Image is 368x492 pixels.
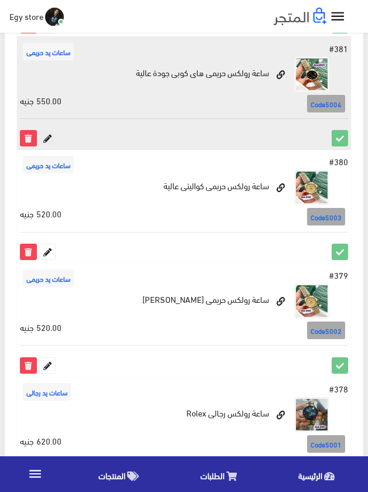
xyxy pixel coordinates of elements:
[329,153,348,170] span: #380
[23,383,71,401] span: ساعات يد رجالى
[294,170,329,205] img: saaa-rolks-hrym-koalyt-aaaly.jpg
[329,8,346,25] i: 
[20,319,62,336] span: 520.00 جنيه
[294,283,329,319] img: saaa-rolks-hrym-ha-kob.jpg
[23,269,74,287] span: ساعات يد حريمى
[17,36,352,150] td: ساعة رولكس حريمى هاى كوبى جودة عالية
[9,9,43,23] span: Egy store
[45,8,64,26] img: ...
[307,322,345,339] span: Code5002
[17,377,352,491] td: ساعة رولكس رجالى Rolex
[270,459,368,489] a: الرئيسية
[274,8,326,25] img: .
[298,468,322,483] span: الرئيسية
[28,466,43,481] i: 
[20,205,62,222] span: 520.00 جنيه
[294,397,329,432] img: saaa-rolks-rgal-rolex.jpg
[329,266,348,283] span: #379
[20,432,62,449] span: 620.00 جنيه
[17,264,352,377] td: ساعة رولكس حريمى [PERSON_NAME]
[71,459,173,489] a: المنتجات
[329,380,348,397] span: #378
[307,435,345,453] span: Code5001
[173,459,271,489] a: الطلبات
[200,468,224,483] span: الطلبات
[20,92,62,109] span: 550.00 جنيه
[307,208,345,225] span: Code5003
[307,95,345,112] span: Code5004
[329,40,348,57] span: #381
[23,43,74,60] span: ساعات يد حريمى
[17,150,352,264] td: ساعة رولكس حريمى كواليتى عالية
[294,57,329,92] img: saaa-rolks-hrym-ha-kob-god-aaaly.jpg
[98,468,125,483] span: المنتجات
[23,156,74,173] span: ساعات يد حريمى
[9,7,64,26] a: ... Egy store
